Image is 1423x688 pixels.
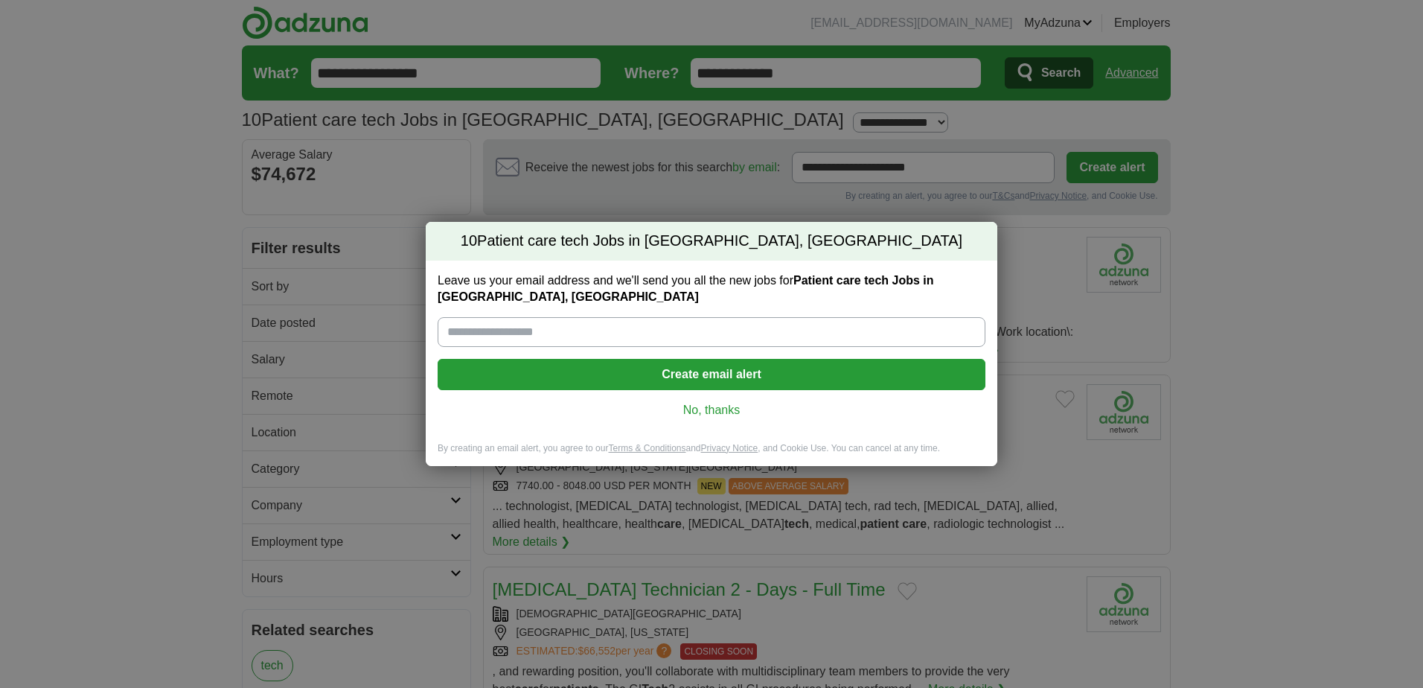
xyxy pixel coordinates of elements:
span: 10 [461,231,477,252]
h2: Patient care tech Jobs in [GEOGRAPHIC_DATA], [GEOGRAPHIC_DATA] [426,222,997,261]
button: Create email alert [438,359,985,390]
a: Terms & Conditions [608,443,685,453]
a: Privacy Notice [701,443,758,453]
label: Leave us your email address and we'll send you all the new jobs for [438,273,985,305]
div: By creating an email alert, you agree to our and , and Cookie Use. You can cancel at any time. [426,442,997,467]
strong: Patient care tech Jobs in [GEOGRAPHIC_DATA], [GEOGRAPHIC_DATA] [438,274,934,303]
a: No, thanks [450,402,973,418]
